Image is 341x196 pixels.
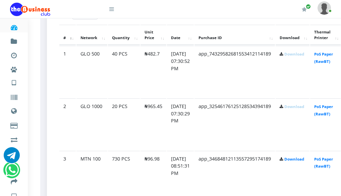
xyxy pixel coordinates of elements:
[314,52,333,64] a: PoS Paper (RawBT)
[10,173,18,189] a: Transfer to Bank
[5,167,19,178] a: Chat for support
[314,104,333,116] a: PoS Paper (RawBT)
[10,3,50,16] img: Logo
[76,46,107,98] td: GLO 500
[167,46,194,98] td: [DATE] 07:30:52 PM
[10,116,18,132] a: Cable TV, Electricity
[284,104,304,109] a: Download
[108,46,140,98] td: 40 PCS
[10,74,18,90] a: VTU
[10,102,18,118] a: Data
[59,46,76,98] td: 1
[167,98,194,150] td: [DATE] 07:30:29 PM
[10,130,18,146] a: Airtime -2- Cash
[140,46,166,98] td: ₦482.7
[314,157,333,169] a: PoS Paper (RawBT)
[306,4,311,9] span: Renew/Upgrade Subscription
[194,98,275,150] td: app_32546176125128534394189
[108,98,140,150] td: 20 PCS
[76,98,107,150] td: GLO 1000
[10,60,18,76] a: Miscellaneous Payments
[310,25,341,45] th: Thermal Printer: activate to sort column ascending
[194,25,275,45] th: Purchase ID: activate to sort column ascending
[302,7,307,12] i: Renew/Upgrade Subscription
[276,25,309,45] th: Download: activate to sort column ascending
[25,83,81,95] a: International VTU
[108,25,140,45] th: Quantity: activate to sort column ascending
[284,52,304,57] a: Download
[318,1,331,14] img: User
[284,157,304,162] a: Download
[10,46,18,62] a: Transactions
[140,98,166,150] td: ₦965.45
[4,152,20,163] a: Chat for support
[59,98,76,150] td: 2
[59,25,76,45] th: #: activate to sort column descending
[10,88,18,104] a: Vouchers
[10,144,18,161] a: Register a Referral
[76,25,107,45] th: Network: activate to sort column ascending
[10,32,18,48] a: Fund wallet
[25,74,81,85] a: Nigerian VTU
[10,18,18,34] a: Dashboard
[167,25,194,45] th: Date: activate to sort column ascending
[140,25,166,45] th: Unit Price: activate to sort column ascending
[194,46,275,98] td: app_74329582681553412114189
